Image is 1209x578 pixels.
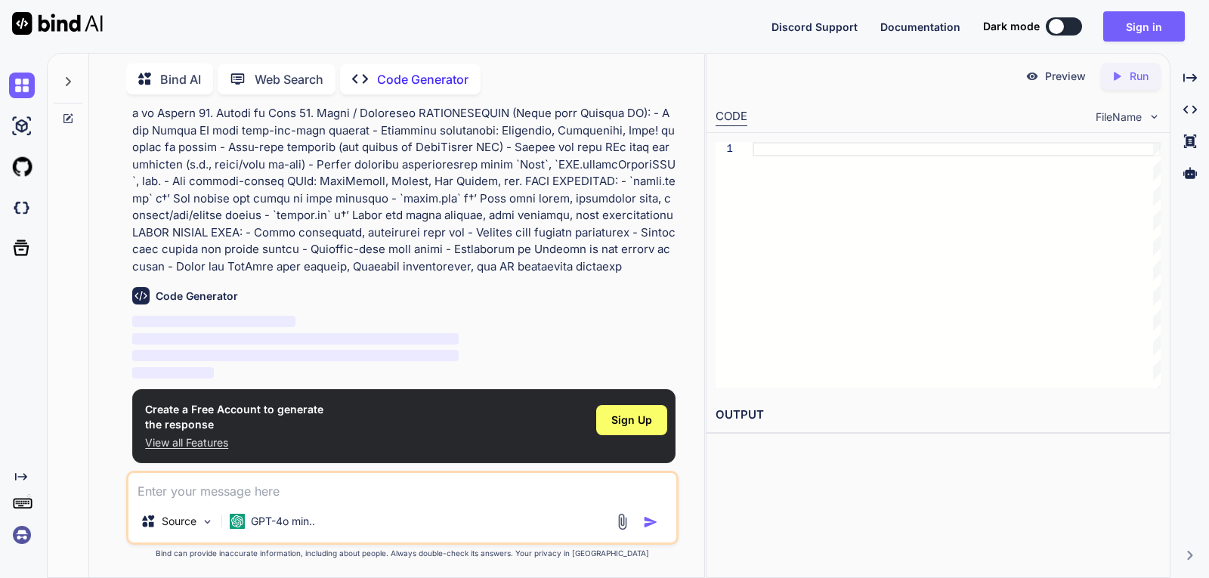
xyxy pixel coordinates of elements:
p: Code Generator [377,70,468,88]
h6: Code Generator [156,289,238,304]
img: preview [1025,70,1039,83]
p: Preview [1045,69,1086,84]
button: Documentation [880,19,960,35]
img: darkCloudIdeIcon [9,195,35,221]
span: Dark mode [983,19,1040,34]
h1: Create a Free Account to generate the response [145,402,323,432]
p: Bind AI [160,70,201,88]
div: CODE [716,108,747,126]
p: Run [1130,69,1149,84]
h2: OUTPUT [707,397,1170,433]
p: View all Features [145,435,323,450]
img: Pick Models [201,515,214,528]
span: ‌ [132,367,214,379]
img: icon [643,515,658,530]
img: chat [9,73,35,98]
p: Source [162,514,196,529]
span: ‌ [132,350,458,361]
img: githubLight [9,154,35,180]
p: GPT-4o min.. [251,514,315,529]
img: chevron down [1148,110,1161,123]
span: ‌ [132,333,458,345]
button: Discord Support [771,19,858,35]
div: 1 [716,142,733,156]
span: Discord Support [771,20,858,33]
img: attachment [614,513,631,530]
button: Sign in [1103,11,1185,42]
img: signin [9,522,35,548]
span: FileName [1096,110,1142,125]
p: Bind can provide inaccurate information, including about people. Always double-check its answers.... [126,548,679,559]
img: GPT-4o mini [230,514,245,529]
img: Bind AI [12,12,103,35]
span: Sign Up [611,413,652,428]
p: Web Search [255,70,323,88]
img: ai-studio [9,113,35,139]
span: Documentation [880,20,960,33]
span: ‌ [132,316,295,327]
